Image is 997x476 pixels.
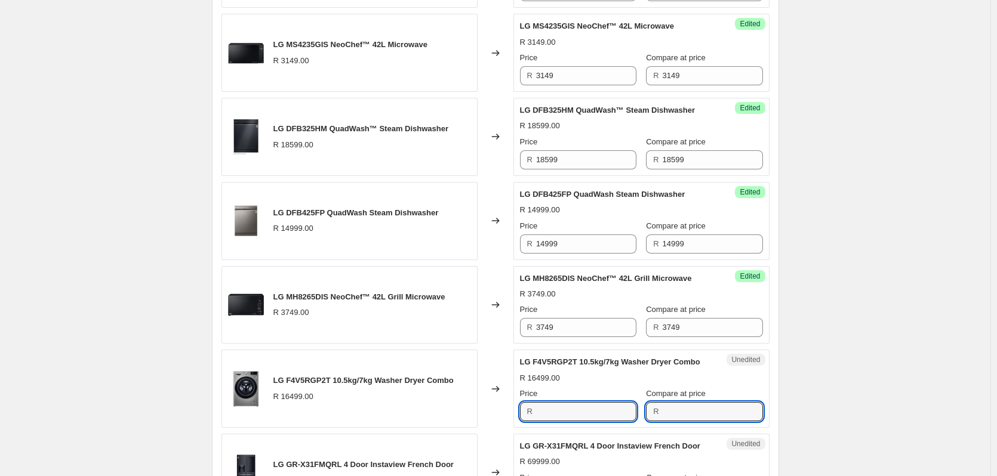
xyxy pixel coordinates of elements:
span: LG DFB325HM QuadWash™ Steam Dishwasher [273,124,449,133]
span: LG F4V5RGP2T 10.5kg/7kg Washer Dryer Combo [520,357,700,366]
span: R [653,71,658,80]
span: R [653,407,658,416]
span: LG DFB325HM QuadWash™ Steam Dishwasher [520,106,696,115]
img: mh8265dis_80x.jpg [228,287,264,323]
span: LG DFB425FP QuadWash Steam Dishwasher [273,208,439,217]
span: R [653,323,658,332]
span: LG MH8265DIS NeoChef™ 42L Grill Microwave [273,292,445,301]
span: Edited [740,103,760,113]
span: Compare at price [646,221,706,230]
div: R 3749.00 [273,307,309,319]
div: R 16499.00 [273,391,313,403]
span: Compare at price [646,305,706,314]
span: Edited [740,19,760,29]
span: Edited [740,271,760,281]
img: lg-dfb425fp-quadwash-steam-dishwasher-569446_80x.jpg [228,203,264,239]
div: R 14999.00 [520,204,560,216]
span: Price [520,53,538,62]
span: LG MH8265DIS NeoChef™ 42L Grill Microwave [520,274,692,283]
span: Price [520,389,538,398]
div: R 18599.00 [273,139,313,151]
span: Unedited [731,355,760,364]
span: Compare at price [646,53,706,62]
span: LG F4V5RGP2T 10.5kg/7kg Washer Dryer Combo [273,376,454,385]
img: F4V5RGP2T_80x.png [228,371,264,407]
span: R [653,239,658,248]
span: Edited [740,187,760,197]
span: LG DFB425FP QuadWash Steam Dishwasher [520,190,685,199]
span: Compare at price [646,389,706,398]
span: LG GR-X31FMQRL 4 Door Instaview French Door [273,460,454,469]
span: Price [520,221,538,230]
img: lg-dfb325hm-quadwash-steam-dishwasher-325395_80x.jpg [228,119,264,154]
div: R 3149.00 [273,55,309,67]
div: R 14999.00 [273,222,313,234]
span: Compare at price [646,137,706,146]
span: R [527,71,533,80]
div: R 69999.00 [520,456,560,468]
span: R [653,155,658,164]
span: LG GR-X31FMQRL 4 Door Instaview French Door [520,441,700,450]
span: LG MS4235GIS NeoChef™ 42L Microwave [520,21,674,30]
div: R 16499.00 [520,372,560,384]
span: Unedited [731,439,760,449]
img: lg-ms4235gis-neochef-42l-microwave-723778_80x.jpg [228,35,264,71]
div: R 18599.00 [520,120,560,132]
div: R 3149.00 [520,36,556,48]
span: Price [520,305,538,314]
span: R [527,323,533,332]
div: R 3749.00 [520,288,556,300]
span: Price [520,137,538,146]
span: R [527,155,533,164]
span: R [527,239,533,248]
span: LG MS4235GIS NeoChef™ 42L Microwave [273,40,427,49]
span: R [527,407,533,416]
